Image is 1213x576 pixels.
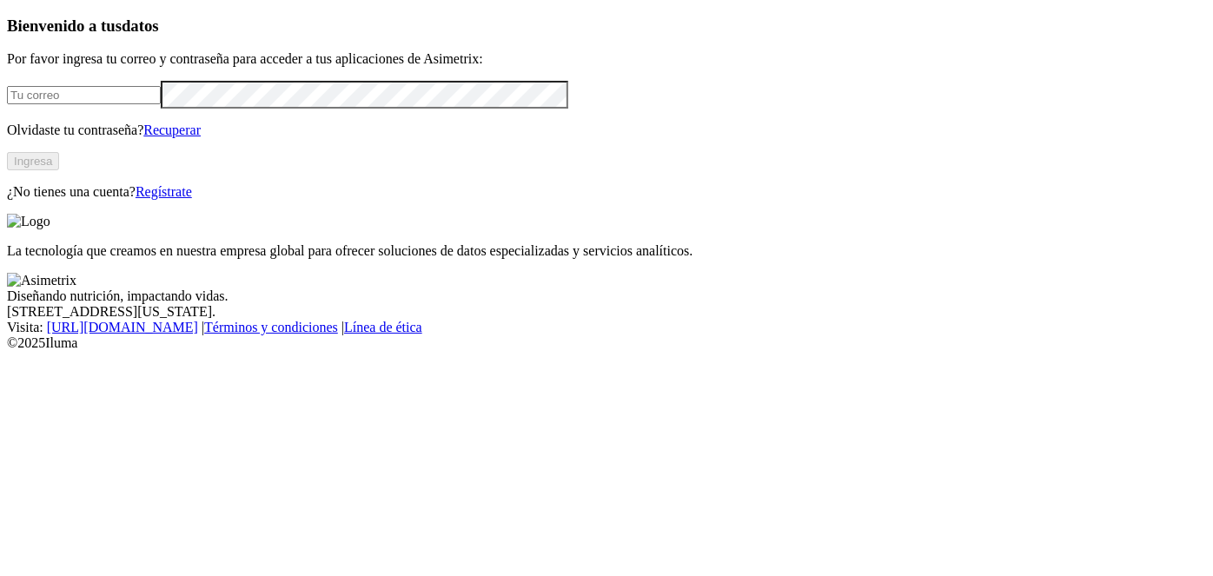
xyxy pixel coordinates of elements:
input: Tu correo [7,86,161,104]
p: La tecnología que creamos en nuestra empresa global para ofrecer soluciones de datos especializad... [7,243,1206,259]
p: Por favor ingresa tu correo y contraseña para acceder a tus aplicaciones de Asimetrix: [7,51,1206,67]
p: ¿No tienes una cuenta? [7,184,1206,200]
img: Asimetrix [7,273,76,288]
a: Recuperar [143,122,201,137]
a: Regístrate [136,184,192,199]
div: Diseñando nutrición, impactando vidas. [7,288,1206,304]
a: [URL][DOMAIN_NAME] [47,320,198,334]
a: Términos y condiciones [204,320,338,334]
a: Línea de ética [344,320,422,334]
div: Visita : | | [7,320,1206,335]
img: Logo [7,214,50,229]
span: datos [122,17,159,35]
div: © 2025 Iluma [7,335,1206,351]
div: [STREET_ADDRESS][US_STATE]. [7,304,1206,320]
h3: Bienvenido a tus [7,17,1206,36]
button: Ingresa [7,152,59,170]
p: Olvidaste tu contraseña? [7,122,1206,138]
